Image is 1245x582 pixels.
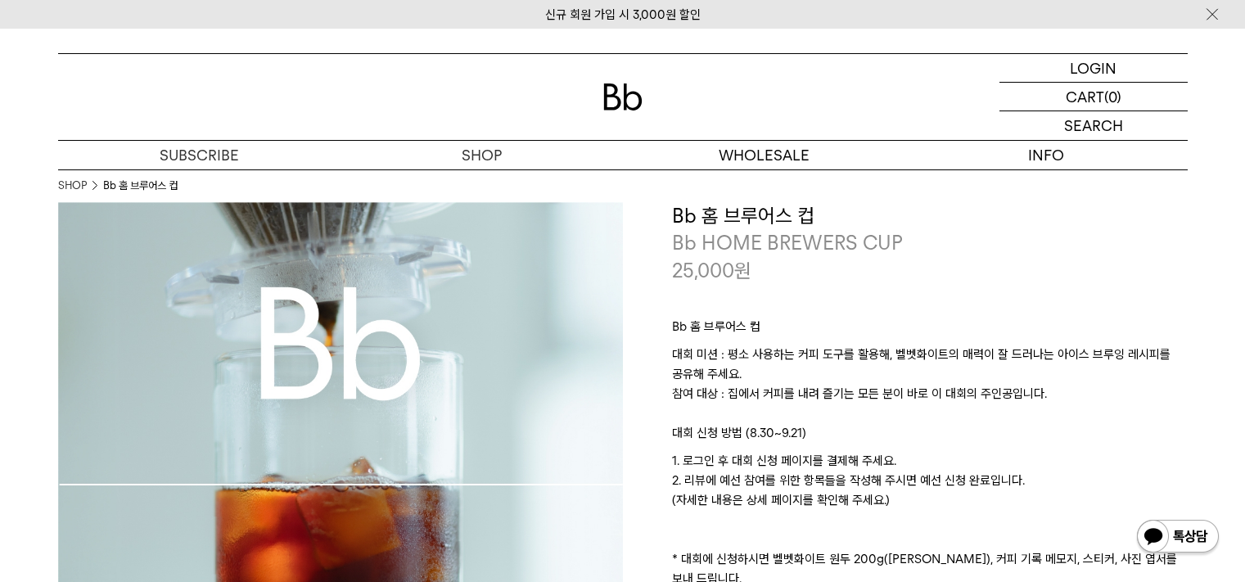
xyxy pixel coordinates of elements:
[1104,83,1121,111] p: (0)
[672,202,1188,230] h3: Bb 홈 브루어스 컵
[999,54,1188,83] a: LOGIN
[58,141,341,169] a: SUBSCRIBE
[58,178,87,194] a: SHOP
[545,7,701,22] a: 신규 회원 가입 시 3,000원 할인
[672,317,1188,345] p: Bb 홈 브루어스 컵
[623,141,905,169] p: WHOLESALE
[672,345,1188,423] p: 대회 미션 : 평소 사용하는 커피 도구를 활용해, 벨벳화이트의 매력이 잘 드러나는 아이스 브루잉 레시피를 공유해 주세요. 참여 대상 : 집에서 커피를 내려 즐기는 모든 분이 ...
[734,259,751,282] span: 원
[603,83,643,111] img: 로고
[672,229,1188,257] p: Bb HOME BREWERS CUP
[341,141,623,169] a: SHOP
[999,83,1188,111] a: CART (0)
[103,178,178,194] li: Bb 홈 브루어스 컵
[905,141,1188,169] p: INFO
[1135,518,1220,557] img: 카카오톡 채널 1:1 채팅 버튼
[1070,54,1116,82] p: LOGIN
[672,423,1188,451] p: 대회 신청 방법 (8.30~9.21)
[1064,111,1123,140] p: SEARCH
[672,257,751,285] p: 25,000
[1066,83,1104,111] p: CART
